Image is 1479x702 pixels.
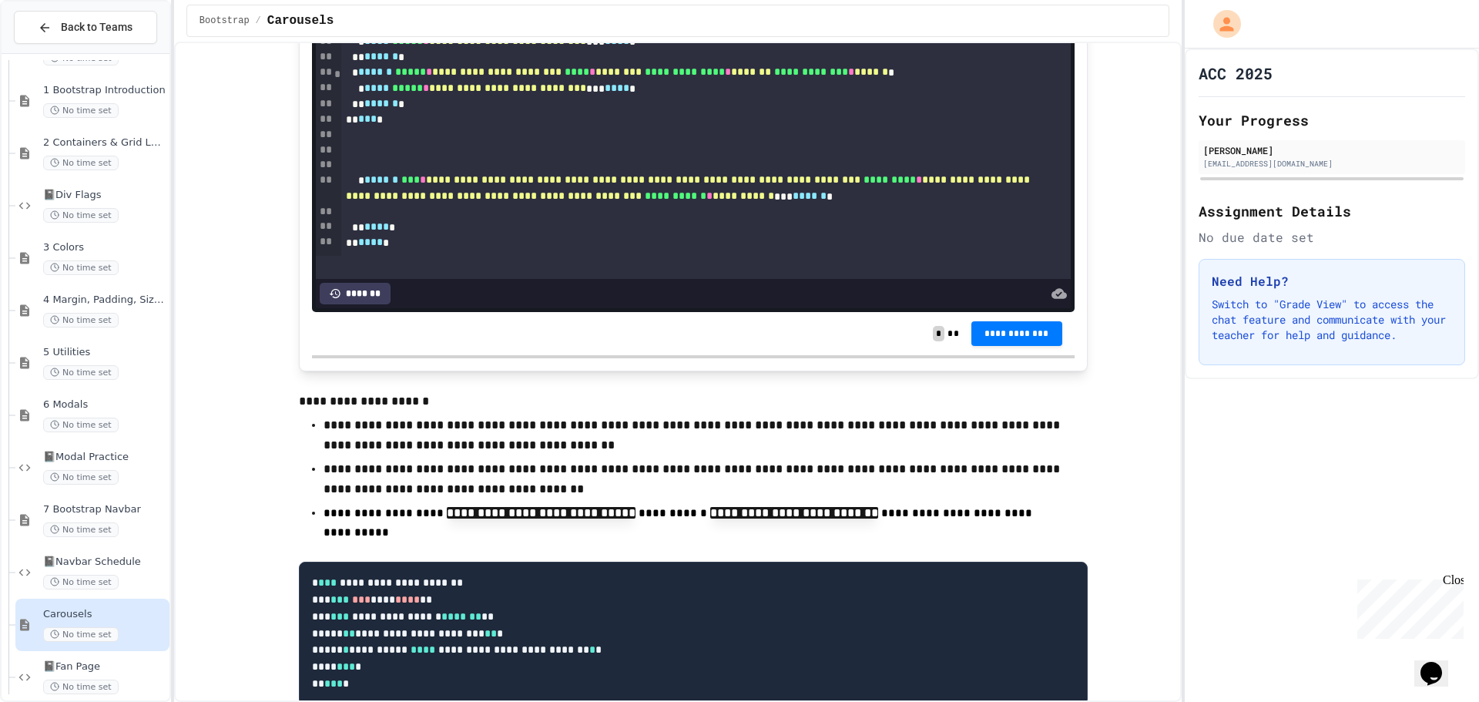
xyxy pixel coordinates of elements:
[43,189,166,202] span: 📓Div Flags
[6,6,106,98] div: Chat with us now!Close
[1197,6,1245,42] div: My Account
[43,208,119,223] span: No time set
[1212,297,1452,343] p: Switch to "Grade View" to access the chat feature and communicate with your teacher for help and ...
[43,398,166,411] span: 6 Modals
[43,365,119,380] span: No time set
[43,294,166,307] span: 4 Margin, Padding, Sizing
[43,313,119,327] span: No time set
[43,470,119,485] span: No time set
[43,680,119,694] span: No time set
[1203,158,1461,170] div: [EMAIL_ADDRESS][DOMAIN_NAME]
[1199,200,1465,222] h2: Assignment Details
[43,103,119,118] span: No time set
[43,660,166,673] span: 📓Fan Page
[43,575,119,589] span: No time set
[1212,272,1452,291] h3: Need Help?
[43,451,166,464] span: 📓Modal Practice
[200,15,250,27] span: Bootstrap
[1414,640,1464,687] iframe: chat widget
[43,346,166,359] span: 5 Utilities
[43,136,166,149] span: 2 Containers & Grid Layout
[1351,573,1464,639] iframe: chat widget
[43,556,166,569] span: 📓Navbar Schedule
[1199,109,1465,131] h2: Your Progress
[1199,228,1465,247] div: No due date set
[14,11,157,44] button: Back to Teams
[1199,62,1273,84] h1: ACC 2025
[43,608,166,621] span: Carousels
[267,12,334,30] span: Carousels
[256,15,261,27] span: /
[43,260,119,275] span: No time set
[43,627,119,642] span: No time set
[43,241,166,254] span: 3 Colors
[43,522,119,537] span: No time set
[43,503,166,516] span: 7 Bootstrap Navbar
[43,84,166,97] span: 1 Bootstrap Introduction
[1203,143,1461,157] div: [PERSON_NAME]
[43,418,119,432] span: No time set
[43,156,119,170] span: No time set
[61,19,132,35] span: Back to Teams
